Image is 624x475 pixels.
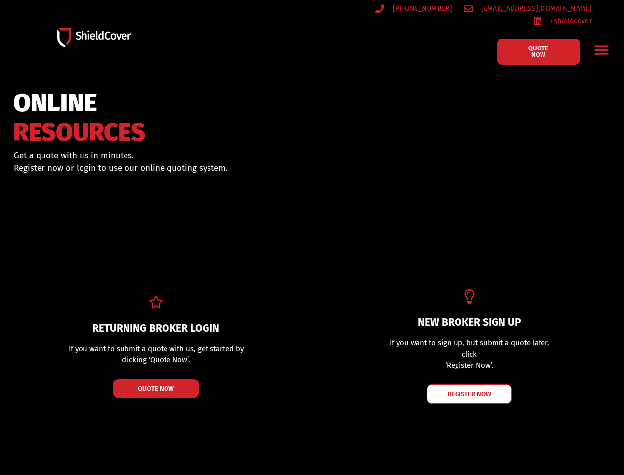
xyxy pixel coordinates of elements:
[479,2,592,15] span: [EMAIL_ADDRESS][DOMAIN_NAME]
[418,316,521,329] a: NEW BROKER SIGN UP​
[590,38,613,61] div: Menu Toggle
[448,391,491,397] span: REGISTER NOW
[521,45,556,58] span: QUOTE NOW
[13,93,145,113] span: ONLINE
[57,28,133,47] img: Shield-Cover-Underwriting-Australia-logo-full
[533,15,592,27] a: /shieldcover
[375,2,452,15] a: [PHONE_NUMBER]
[390,2,452,15] span: [PHONE_NUMBER]
[382,337,558,371] p: If you want to sign up, but submit a quote later, click ‘Register Now’.
[427,384,512,404] a: REGISTER NOW
[547,15,592,27] span: /shieldcover
[67,343,246,366] p: If you want to submit a quote with us, get started by clicking ‘Quote Now’.
[138,385,174,392] span: QUOTE NOW
[47,323,265,333] h2: RETURNING BROKER LOGIN
[113,379,199,398] a: QUOTE NOW
[464,2,592,15] a: [EMAIL_ADDRESS][DOMAIN_NAME]
[14,149,301,175] p: Get a quote with us in minutes. Register now or login to use our online quoting system.
[497,39,580,65] a: QUOTE NOW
